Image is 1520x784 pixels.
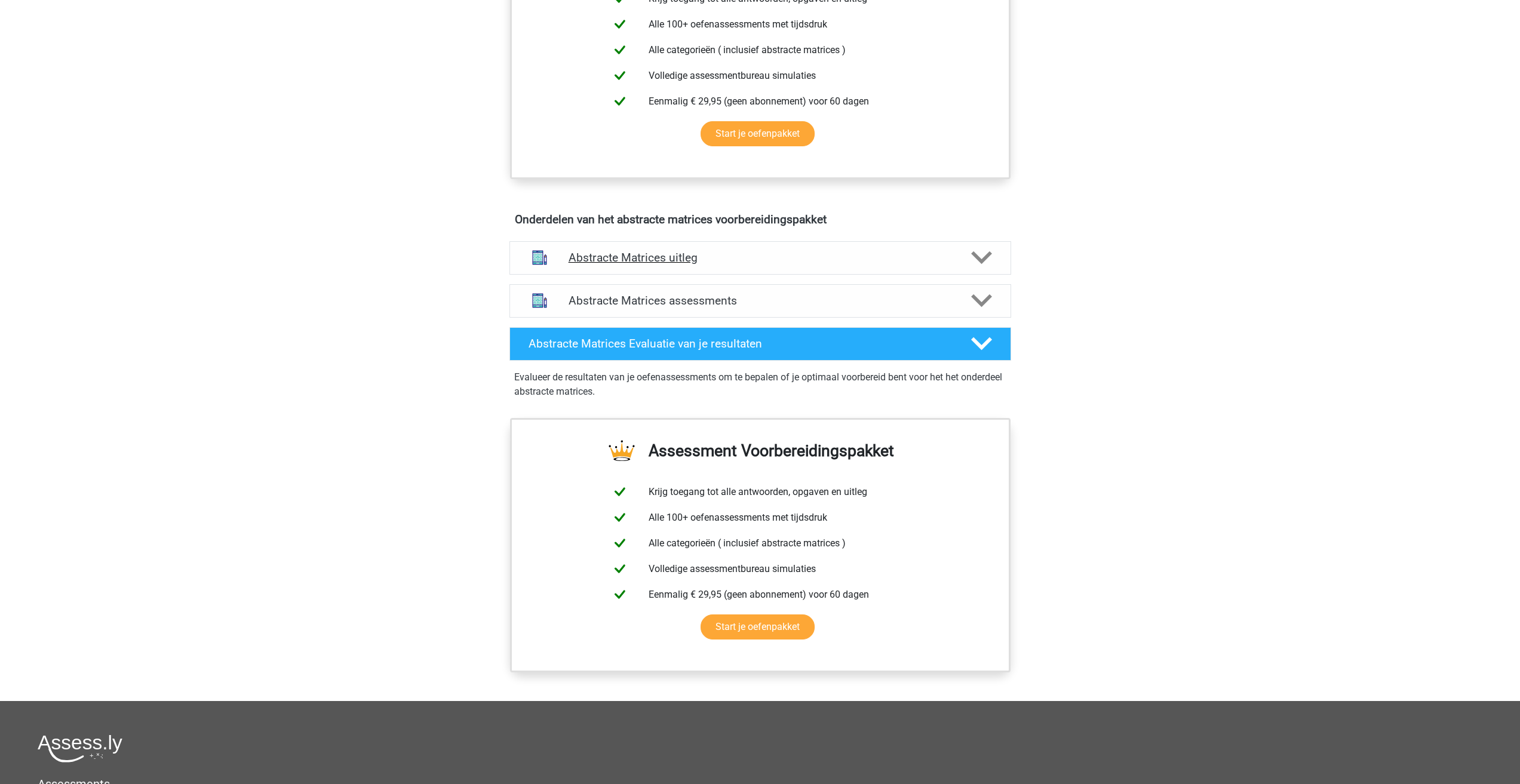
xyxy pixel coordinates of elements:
[505,241,1016,275] a: uitleg Abstracte Matrices uitleg
[524,285,555,316] img: abstracte matrices assessments
[524,242,555,273] img: abstracte matrices uitleg
[505,327,1016,361] a: Abstracte Matrices Evaluatie van je resultaten
[569,294,952,308] h4: Abstracte Matrices assessments
[514,370,1006,399] p: Evalueer de resultaten van je oefenassessments om te bepalen of je optimaal voorbereid bent voor ...
[38,734,122,763] img: Assessly logo
[701,121,815,146] a: Start je oefenpakket
[569,251,952,265] h4: Abstracte Matrices uitleg
[701,614,815,640] a: Start je oefenpakket
[515,213,1006,226] h4: Onderdelen van het abstracte matrices voorbereidingspakket
[529,337,952,351] h4: Abstracte Matrices Evaluatie van je resultaten
[505,284,1016,318] a: assessments Abstracte Matrices assessments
